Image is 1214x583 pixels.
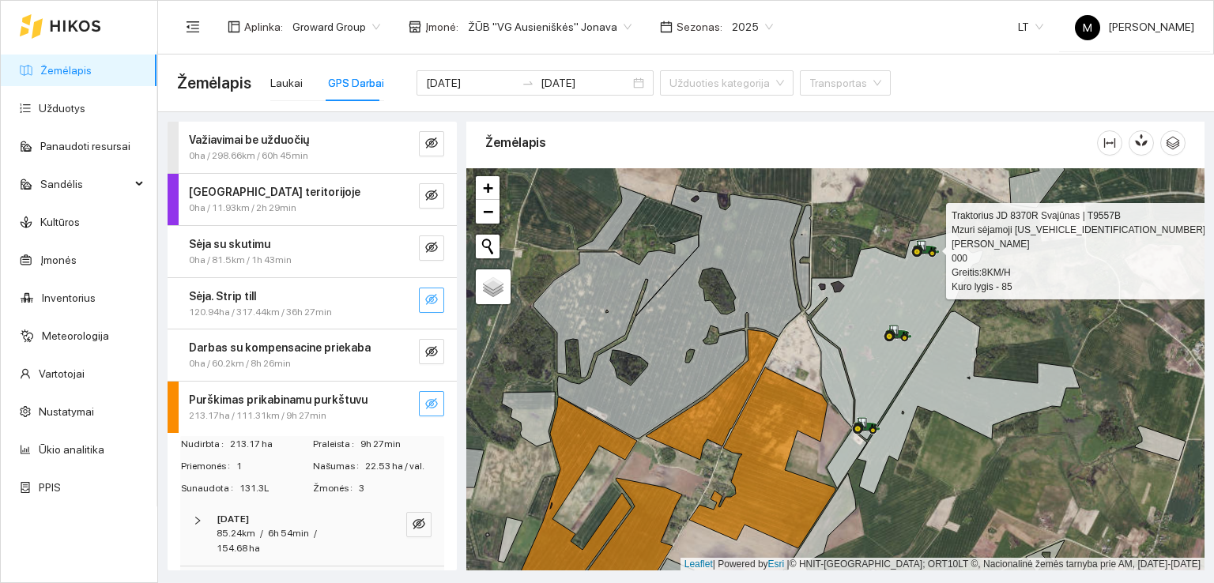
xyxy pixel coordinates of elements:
[189,201,296,216] span: 0ha / 11.93km / 2h 29min
[189,186,360,198] strong: [GEOGRAPHIC_DATA] teritorijoje
[328,74,384,92] div: GPS Darbai
[189,341,371,354] strong: Darbas su kompensacine priekaba
[42,291,96,304] a: Inventorius
[228,21,240,33] span: layout
[677,18,722,36] span: Sezonas :
[236,459,311,474] span: 1
[168,278,457,329] div: Sėja. Strip till120.94ha / 317.44km / 36h 27mineye-invisible
[180,502,444,566] div: [DATE]85.24km/6h 54min/154.68 haeye-invisible
[1098,137,1122,149] span: column-width
[177,70,251,96] span: Žemėlapis
[189,305,332,320] span: 120.94ha / 317.44km / 36h 27min
[406,512,432,537] button: eye-invisible
[189,408,326,423] span: 213.17ha / 111.31km / 9h 27min
[419,391,444,416] button: eye-invisible
[268,528,309,539] span: 6h 54min
[270,74,303,92] div: Laukai
[189,134,309,146] strong: Važiavimai be užduočių
[217,513,249,525] strong: [DATE]
[42,329,109,342] a: Meteorologija
[40,140,130,152] a: Panaudoti resursai
[217,528,255,539] span: 85.24km
[189,149,308,164] span: 0ha / 298.66km / 60h 45min
[419,183,444,209] button: eye-invisible
[260,528,263,539] span: /
[425,293,438,308] span: eye-invisible
[787,559,790,570] span: |
[193,516,202,525] span: right
[1097,130,1122,156] button: column-width
[425,241,438,256] span: eye-invisible
[483,178,493,197] span: +
[1018,15,1043,39] span: LT
[39,405,94,418] a: Nustatymai
[522,77,534,89] span: to
[177,11,209,43] button: menu-fold
[189,356,291,371] span: 0ha / 60.2km / 8h 26min
[476,200,500,224] a: Zoom out
[189,238,270,250] strong: Sėja su skutimu
[425,137,438,152] span: eye-invisible
[413,517,425,532] span: eye-invisible
[660,21,673,33] span: calendar
[40,64,92,77] a: Žemėlapis
[1083,15,1092,40] span: M
[476,235,500,258] button: Initiate a new search
[181,481,239,496] span: Sunaudota
[39,102,85,115] a: Užduotys
[425,18,458,36] span: Įmonė :
[313,481,359,496] span: Žmonės
[230,437,311,452] span: 213.17 ha
[181,459,236,474] span: Priemonės
[425,345,438,360] span: eye-invisible
[168,122,457,173] div: Važiavimai be užduočių0ha / 298.66km / 60h 45mineye-invisible
[313,459,365,474] span: Našumas
[425,397,438,412] span: eye-invisible
[314,528,317,539] span: /
[485,120,1097,165] div: Žemėlapis
[768,559,785,570] a: Esri
[419,288,444,313] button: eye-invisible
[40,216,80,228] a: Kultūros
[476,176,500,200] a: Zoom in
[476,269,511,304] a: Layers
[409,21,421,33] span: shop
[168,174,457,225] div: [GEOGRAPHIC_DATA] teritorijoje0ha / 11.93km / 2h 29mineye-invisible
[426,74,515,92] input: Pradžios data
[189,290,256,303] strong: Sėja. Strip till
[360,437,443,452] span: 9h 27min
[39,367,85,380] a: Vartotojai
[681,558,1205,571] div: | Powered by © HNIT-[GEOGRAPHIC_DATA]; ORT10LT ©, Nacionalinė žemės tarnyba prie AM, [DATE]-[DATE]
[39,443,104,456] a: Ūkio analitika
[40,254,77,266] a: Įmonės
[483,201,493,221] span: −
[425,189,438,204] span: eye-invisible
[244,18,283,36] span: Aplinka :
[1075,21,1194,33] span: [PERSON_NAME]
[522,77,534,89] span: swap-right
[217,543,260,554] span: 154.68 ha
[189,393,368,406] strong: Purškimas prikabinamu purkštuvu
[468,15,632,39] span: ŽŪB "VG Ausieniškės" Jonava
[186,20,200,34] span: menu-fold
[419,235,444,261] button: eye-invisible
[313,437,360,452] span: Praleista
[419,339,444,364] button: eye-invisible
[239,481,311,496] span: 131.3L
[732,15,773,39] span: 2025
[684,559,713,570] a: Leaflet
[365,459,443,474] span: 22.53 ha / val.
[39,481,61,494] a: PPIS
[359,481,443,496] span: 3
[168,226,457,277] div: Sėja su skutimu0ha / 81.5km / 1h 43mineye-invisible
[541,74,630,92] input: Pabaigos data
[189,253,292,268] span: 0ha / 81.5km / 1h 43min
[168,329,457,381] div: Darbas su kompensacine priekaba0ha / 60.2km / 8h 26mineye-invisible
[181,437,230,452] span: Nudirbta
[419,131,444,156] button: eye-invisible
[168,382,457,433] div: Purškimas prikabinamu purkštuvu213.17ha / 111.31km / 9h 27mineye-invisible
[40,168,130,200] span: Sandėlis
[292,15,380,39] span: Groward Group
